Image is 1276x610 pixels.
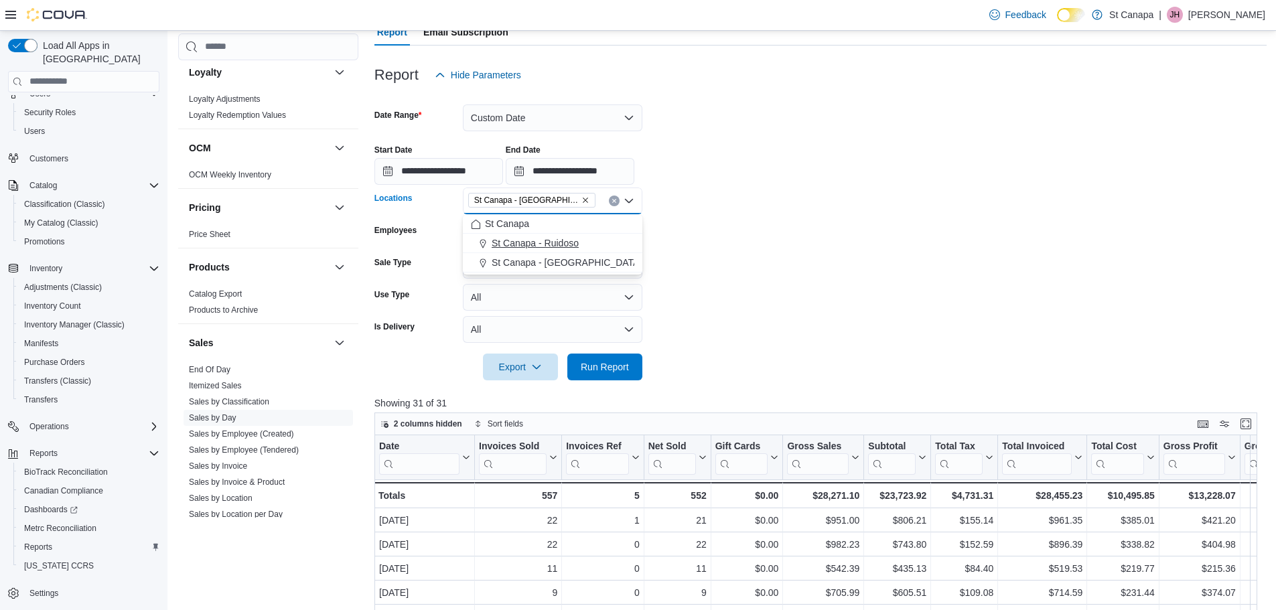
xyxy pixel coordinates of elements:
[189,461,247,471] a: Sales by Invoice
[189,201,329,214] button: Pricing
[24,301,81,311] span: Inventory Count
[13,556,165,575] button: [US_STATE] CCRS
[868,585,926,601] div: $605.51
[24,504,78,515] span: Dashboards
[1216,416,1232,432] button: Display options
[3,259,165,278] button: Inventory
[463,214,642,273] div: Choose from the following options
[19,502,83,518] a: Dashboards
[13,232,165,251] button: Promotions
[1170,7,1180,23] span: JH
[479,487,557,504] div: 557
[19,234,159,250] span: Promotions
[19,520,159,536] span: Metrc Reconciliation
[19,104,159,121] span: Security Roles
[29,421,69,432] span: Operations
[984,1,1052,28] a: Feedback
[1163,512,1236,528] div: $421.20
[1002,487,1082,504] div: $28,455.23
[19,215,159,231] span: My Catalog (Classic)
[19,234,70,250] a: Promotions
[178,91,358,129] div: Loyalty
[332,200,348,216] button: Pricing
[715,487,778,504] div: $0.00
[1163,440,1225,474] div: Gross Profit
[13,122,165,141] button: Users
[1091,560,1154,577] div: $219.77
[24,585,64,601] a: Settings
[189,260,329,274] button: Products
[24,236,65,247] span: Promotions
[1005,8,1046,21] span: Feedback
[189,493,253,504] span: Sales by Location
[332,140,348,156] button: OCM
[787,585,859,601] div: $705.99
[24,319,125,330] span: Inventory Manager (Classic)
[1091,440,1143,474] div: Total Cost
[189,429,294,439] a: Sales by Employee (Created)
[479,536,557,552] div: 22
[648,440,695,474] div: Net Sold
[19,392,159,408] span: Transfers
[189,493,253,503] a: Sales by Location
[24,126,45,137] span: Users
[1002,440,1082,474] button: Total Invoiced
[189,381,242,390] a: Itemized Sales
[19,483,159,499] span: Canadian Compliance
[332,64,348,80] button: Loyalty
[715,440,768,474] div: Gift Card Sales
[485,217,529,230] span: St Canapa
[13,353,165,372] button: Purchase Orders
[19,335,64,352] a: Manifests
[1002,585,1082,601] div: $714.59
[3,176,165,195] button: Catalog
[374,321,415,332] label: Is Delivery
[463,234,642,253] button: St Canapa - Ruidoso
[379,440,459,453] div: Date
[189,396,269,407] span: Sales by Classification
[715,440,768,453] div: Gift Cards
[13,103,165,122] button: Security Roles
[19,104,81,121] a: Security Roles
[868,512,926,528] div: $806.21
[566,440,639,474] button: Invoices Ref
[1091,512,1154,528] div: $385.01
[374,225,417,236] label: Employees
[24,523,96,534] span: Metrc Reconciliation
[29,448,58,459] span: Reports
[787,440,849,453] div: Gross Sales
[24,357,85,368] span: Purchase Orders
[19,558,99,574] a: [US_STATE] CCRS
[24,394,58,405] span: Transfers
[189,110,286,121] span: Loyalty Redemption Values
[19,317,130,333] a: Inventory Manager (Classic)
[19,196,159,212] span: Classification (Classic)
[935,440,993,474] button: Total Tax
[566,440,628,474] div: Invoices Ref
[13,334,165,353] button: Manifests
[463,214,642,234] button: St Canapa
[189,305,258,315] a: Products to Archive
[189,170,271,179] a: OCM Weekly Inventory
[479,560,557,577] div: 11
[19,298,159,314] span: Inventory Count
[1091,585,1154,601] div: $231.44
[19,373,96,389] a: Transfers (Classic)
[379,560,470,577] div: [DATE]
[19,196,111,212] a: Classification (Classic)
[787,512,859,528] div: $951.00
[13,214,165,232] button: My Catalog (Classic)
[566,560,639,577] div: 0
[624,196,634,206] button: Close list of options
[1091,487,1154,504] div: $10,495.85
[648,487,706,504] div: 552
[648,440,706,474] button: Net Sold
[377,19,407,46] span: Report
[787,560,859,577] div: $542.39
[24,338,58,349] span: Manifests
[24,260,68,277] button: Inventory
[648,536,707,552] div: 22
[483,354,558,380] button: Export
[566,512,639,528] div: 1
